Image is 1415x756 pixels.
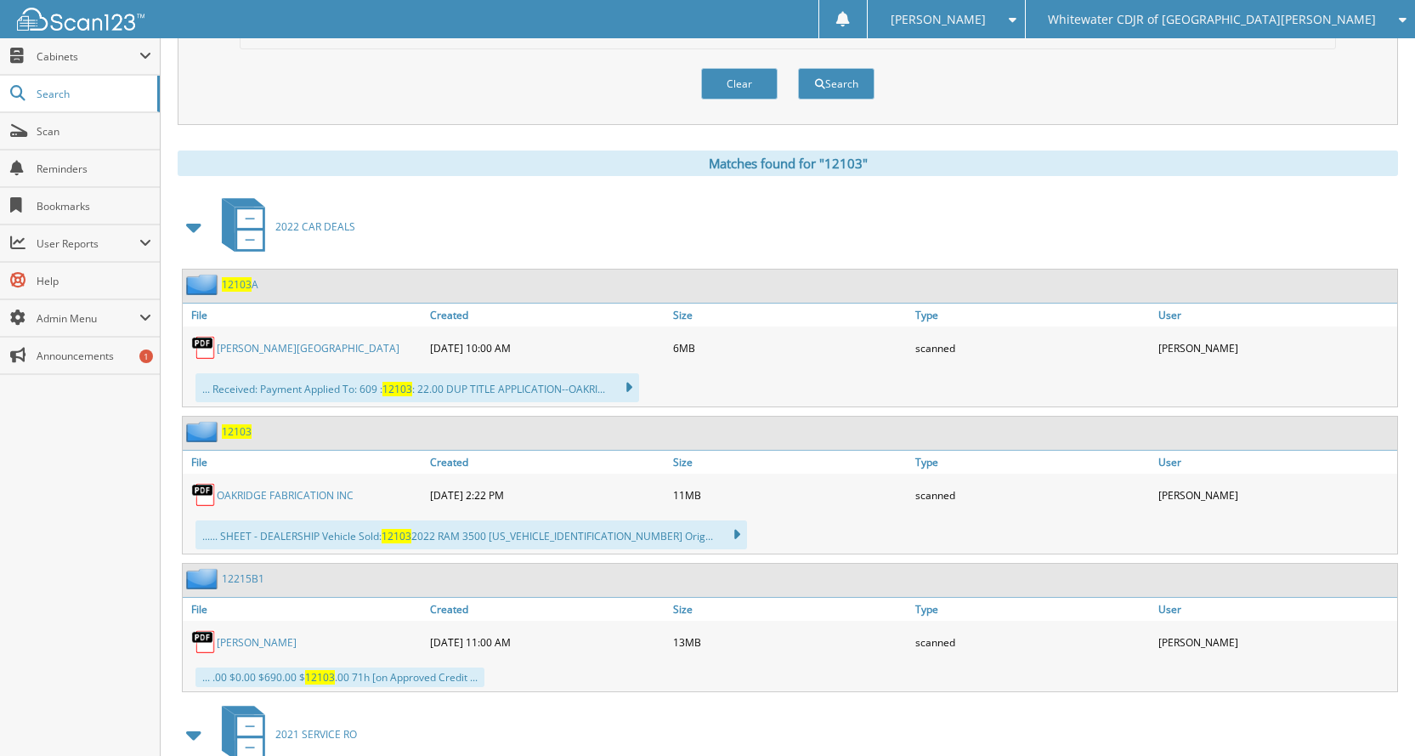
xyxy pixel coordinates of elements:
a: User [1154,304,1397,327]
a: 12103A [222,277,258,292]
div: ... .00 $0.00 $690.00 $ .00 71h [on Approved Credit ... [195,668,484,687]
a: Type [911,304,1154,327]
img: PDF.png [191,629,217,655]
div: [PERSON_NAME] [1154,625,1397,659]
img: scan123-logo-white.svg [17,8,144,31]
div: ...... SHEET - DEALERSHIP Vehicle Sold: 2022 RAM 3500 [US_VEHICLE_IDENTIFICATION_NUMBER] Orig... [195,520,747,549]
span: 12103 [382,529,411,543]
span: 12103 [222,277,252,292]
a: Size [669,451,912,474]
span: User Reports [37,236,139,251]
span: Admin Menu [37,311,139,326]
a: [PERSON_NAME][GEOGRAPHIC_DATA] [217,341,399,355]
div: [DATE] 10:00 AM [426,331,669,365]
a: Size [669,598,912,621]
a: User [1154,451,1397,474]
a: 12215B1 [222,571,264,586]
span: 12103 [382,382,412,396]
a: File [183,451,426,474]
div: scanned [911,331,1154,365]
div: ... Received: Payment Applied To: 609 : : 22.00 DUP TITLE APPLICATION--OAKRI... [195,373,639,402]
span: Bookmarks [37,199,151,213]
div: [PERSON_NAME] [1154,478,1397,512]
div: [PERSON_NAME] [1154,331,1397,365]
div: 1 [139,350,153,363]
a: Type [911,598,1154,621]
a: Created [426,304,669,327]
span: Reminders [37,162,151,176]
div: scanned [911,478,1154,512]
a: User [1154,598,1397,621]
a: Created [426,598,669,621]
span: 2022 CAR DEALS [275,219,355,234]
button: Search [798,68,874,99]
div: [DATE] 11:00 AM [426,625,669,659]
a: Created [426,451,669,474]
div: 6MB [669,331,912,365]
a: File [183,304,426,327]
a: 12103 [222,424,252,439]
a: Type [911,451,1154,474]
span: Whitewater CDJR of [GEOGRAPHIC_DATA][PERSON_NAME] [1048,14,1376,25]
img: PDF.png [191,482,217,508]
span: Search [37,87,149,101]
img: PDF.png [191,335,217,361]
span: 12103 [305,670,335,685]
div: [DATE] 2:22 PM [426,478,669,512]
div: 11MB [669,478,912,512]
img: folder2.png [186,568,222,589]
span: Cabinets [37,49,139,64]
a: Size [669,304,912,327]
div: scanned [911,625,1154,659]
div: 13MB [669,625,912,659]
img: folder2.png [186,274,222,295]
button: Clear [701,68,778,99]
div: Matches found for "12103" [178,151,1398,176]
span: 2021 SERVICE RO [275,727,357,742]
span: [PERSON_NAME] [891,14,986,25]
a: [PERSON_NAME] [217,635,297,650]
span: Scan [37,124,151,139]
span: Announcements [37,349,151,363]
a: 2022 CAR DEALS [212,193,355,260]
a: File [183,598,426,621]
a: OAKRIDGE FABRICATION INC [217,488,354,503]
img: folder2.png [186,421,222,442]
span: Help [37,274,151,288]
